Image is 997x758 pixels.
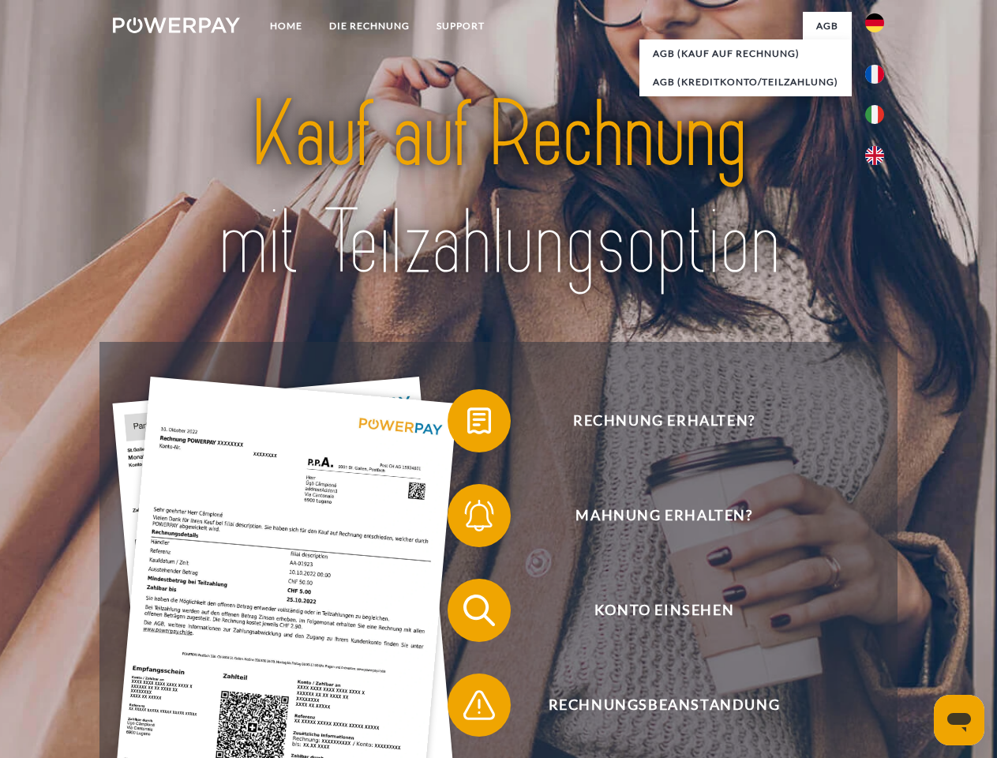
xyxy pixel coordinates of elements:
span: Konto einsehen [470,579,857,642]
button: Mahnung erhalten? [448,484,858,547]
a: Home [257,12,316,40]
img: it [865,105,884,124]
img: fr [865,65,884,84]
img: en [865,146,884,165]
iframe: Schaltfläche zum Öffnen des Messaging-Fensters [934,695,984,745]
img: qb_bill.svg [459,401,499,441]
button: Rechnungsbeanstandung [448,674,858,737]
a: DIE RECHNUNG [316,12,423,40]
img: title-powerpay_de.svg [151,76,846,302]
img: qb_search.svg [459,591,499,630]
img: de [865,13,884,32]
button: Rechnung erhalten? [448,389,858,452]
img: logo-powerpay-white.svg [113,17,240,33]
span: Mahnung erhalten? [470,484,857,547]
a: AGB (Kreditkonto/Teilzahlung) [639,68,852,96]
a: agb [803,12,852,40]
button: Konto einsehen [448,579,858,642]
a: SUPPORT [423,12,498,40]
a: AGB (Kauf auf Rechnung) [639,39,852,68]
span: Rechnungsbeanstandung [470,674,857,737]
img: qb_bell.svg [459,496,499,535]
span: Rechnung erhalten? [470,389,857,452]
img: qb_warning.svg [459,685,499,725]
